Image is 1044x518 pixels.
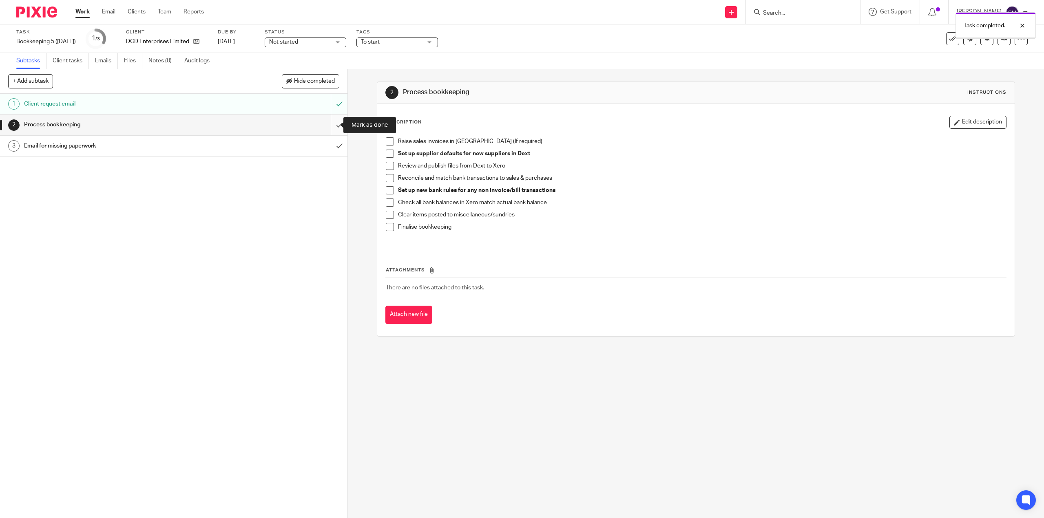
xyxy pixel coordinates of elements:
[398,151,530,157] strong: Set up supplier defaults for new suppliers in Dext
[16,29,76,35] label: Task
[361,39,380,45] span: To start
[398,211,1006,219] p: Clear items posted to miscellaneous/sundries
[8,74,53,88] button: + Add subtask
[386,285,484,291] span: There are no files attached to this task.
[218,29,254,35] label: Due by
[124,53,142,69] a: Files
[265,29,346,35] label: Status
[24,98,223,110] h1: Client request email
[398,137,1006,145] p: Raise sales invoices in [GEOGRAPHIC_DATA] (If required)
[294,78,335,85] span: Hide completed
[24,140,223,152] h1: Email for missing paperwork
[16,37,76,46] div: Bookkeeping 5 (Friday)
[964,22,1005,30] p: Task completed.
[184,53,216,69] a: Audit logs
[75,8,90,16] a: Work
[8,98,20,110] div: 1
[8,140,20,152] div: 3
[95,37,100,41] small: /3
[385,119,422,126] p: Description
[126,37,189,46] p: DCD Enterprises Limited
[949,116,1006,129] button: Edit description
[1006,6,1019,19] img: svg%3E
[398,162,1006,170] p: Review and publish files from Dext to Xero
[16,7,57,18] img: Pixie
[128,8,146,16] a: Clients
[269,39,298,45] span: Not started
[24,119,223,131] h1: Process bookkeeping
[184,8,204,16] a: Reports
[92,34,100,43] div: 1
[158,8,171,16] a: Team
[218,39,235,44] span: [DATE]
[16,53,46,69] a: Subtasks
[126,29,208,35] label: Client
[386,268,425,272] span: Attachments
[398,198,1006,207] p: Check all bank balances in Xero match actual bank balance
[95,53,118,69] a: Emails
[356,29,438,35] label: Tags
[282,74,339,88] button: Hide completed
[53,53,89,69] a: Client tasks
[398,223,1006,231] p: Finalise bookkeeping
[8,119,20,131] div: 2
[148,53,178,69] a: Notes (0)
[403,88,713,97] h1: Process bookkeeping
[16,37,76,46] div: Bookkeeping 5 ([DATE])
[102,8,115,16] a: Email
[398,187,555,193] strong: Set up new bank rules for any non invoice/bill transactions
[385,86,398,99] div: 2
[967,89,1006,96] div: Instructions
[398,174,1006,182] p: Reconcile and match bank transactions to sales & purchases
[385,306,432,324] button: Attach new file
